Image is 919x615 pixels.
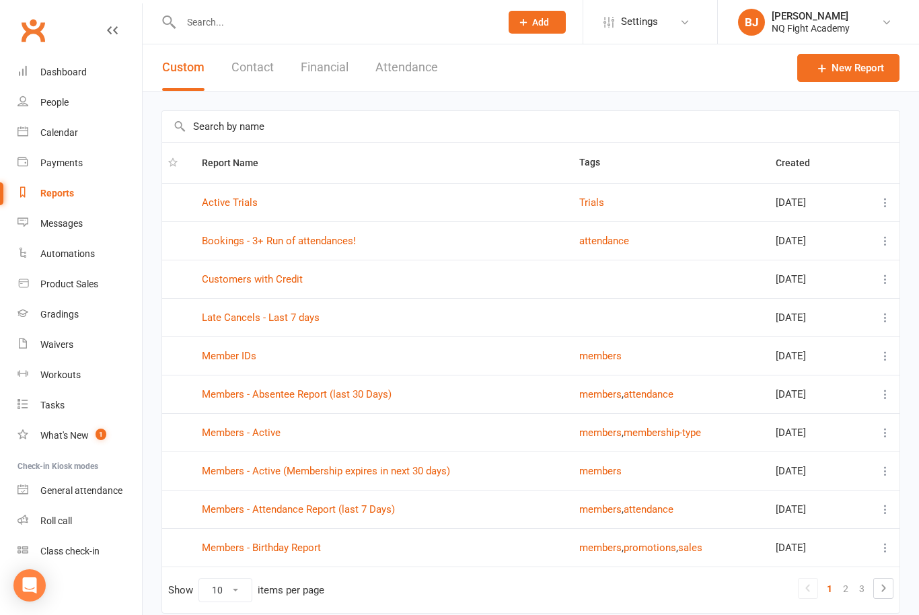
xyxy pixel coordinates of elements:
div: People [40,97,69,108]
button: sales [678,540,702,556]
td: [DATE] [770,528,858,567]
button: Trials [579,194,604,211]
button: Attendance [375,44,438,91]
a: General attendance kiosk mode [17,476,142,506]
td: [DATE] [770,490,858,528]
span: 1 [96,429,106,440]
button: attendance [579,233,629,249]
div: Class check-in [40,546,100,556]
a: Dashboard [17,57,142,87]
div: Show [168,578,324,602]
span: Settings [621,7,658,37]
span: , [622,388,624,400]
td: [DATE] [770,375,858,413]
button: promotions [624,540,676,556]
div: Payments [40,157,83,168]
a: Workouts [17,360,142,390]
a: Waivers [17,330,142,360]
span: , [622,427,624,439]
span: , [622,542,624,554]
th: Tags [573,143,770,183]
td: [DATE] [770,183,858,221]
div: Gradings [40,309,79,320]
div: Automations [40,248,95,259]
input: Search... [177,13,491,32]
button: Contact [231,44,274,91]
button: members [579,501,622,517]
a: Members - Active [202,427,281,439]
div: What's New [40,430,89,441]
button: members [579,540,622,556]
a: Clubworx [16,13,50,47]
a: Gradings [17,299,142,330]
a: Customers with Credit [202,273,303,285]
a: New Report [797,54,899,82]
span: , [622,503,624,515]
a: 3 [854,579,870,598]
td: [DATE] [770,260,858,298]
div: BJ [738,9,765,36]
td: [DATE] [770,298,858,336]
div: Product Sales [40,279,98,289]
a: Roll call [17,506,142,536]
div: Open Intercom Messenger [13,569,46,602]
td: [DATE] [770,413,858,451]
div: Workouts [40,369,81,380]
a: Messages [17,209,142,239]
button: attendance [624,501,673,517]
a: Payments [17,148,142,178]
a: 2 [838,579,854,598]
a: Members - Active (Membership expires in next 30 days) [202,465,450,477]
a: Class kiosk mode [17,536,142,567]
button: Created [776,155,825,171]
button: attendance [624,386,673,402]
div: Waivers [40,339,73,350]
div: NQ Fight Academy [772,22,850,34]
button: Report Name [202,155,273,171]
a: Tasks [17,390,142,421]
div: [PERSON_NAME] [772,10,850,22]
div: Roll call [40,515,72,526]
div: Reports [40,188,74,198]
span: Add [532,17,549,28]
button: members [579,425,622,441]
a: Active Trials [202,196,258,209]
a: Automations [17,239,142,269]
a: Member IDs [202,350,256,362]
a: Reports [17,178,142,209]
button: members [579,463,622,479]
button: members [579,386,622,402]
td: [DATE] [770,221,858,260]
div: items per page [258,585,324,596]
a: Calendar [17,118,142,148]
button: Financial [301,44,348,91]
span: Created [776,157,825,168]
td: [DATE] [770,336,858,375]
div: General attendance [40,485,122,496]
a: 1 [821,579,838,598]
button: membership-type [624,425,701,441]
span: Report Name [202,157,273,168]
div: Messages [40,218,83,229]
a: Product Sales [17,269,142,299]
a: Members - Birthday Report [202,542,321,554]
div: Dashboard [40,67,87,77]
button: Add [509,11,566,34]
a: Members - Absentee Report (last 30 Days) [202,388,392,400]
td: [DATE] [770,451,858,490]
div: Tasks [40,400,65,410]
a: Members - Attendance Report (last 7 Days) [202,503,395,515]
input: Search by name [162,111,899,142]
div: Calendar [40,127,78,138]
a: Late Cancels - Last 7 days [202,312,320,324]
span: , [676,542,678,554]
a: What's New1 [17,421,142,451]
button: Custom [162,44,205,91]
a: People [17,87,142,118]
button: members [579,348,622,364]
a: Bookings - 3+ Run of attendances! [202,235,356,247]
